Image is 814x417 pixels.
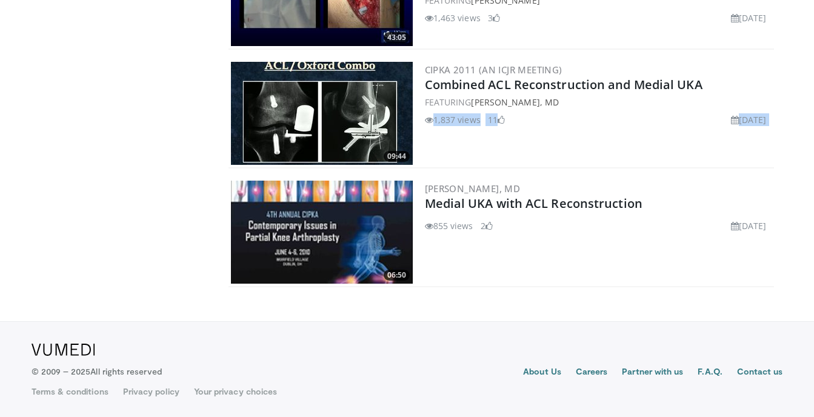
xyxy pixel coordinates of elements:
[523,365,561,380] a: About Us
[731,219,767,232] li: [DATE]
[471,96,559,108] a: [PERSON_NAME], MD
[32,344,95,356] img: VuMedi Logo
[384,32,410,43] span: 43:05
[32,385,108,398] a: Terms & conditions
[731,12,767,24] li: [DATE]
[231,62,413,165] a: 09:44
[123,385,179,398] a: Privacy policy
[231,181,413,284] a: 06:50
[384,151,410,162] span: 09:44
[425,182,521,195] a: [PERSON_NAME], MD
[576,365,608,380] a: Careers
[425,113,481,126] li: 1,837 views
[488,12,500,24] li: 3
[425,195,642,212] a: Medial UKA with ACL Reconstruction
[425,12,481,24] li: 1,463 views
[231,181,413,284] img: 164896_0000_1.png.300x170_q85_crop-smart_upscale.jpg
[384,270,410,281] span: 06:50
[488,113,505,126] li: 11
[698,365,722,380] a: F.A.Q.
[737,365,783,380] a: Contact us
[425,64,562,76] a: CIPKA 2011 (an ICJR Meeting)
[425,219,473,232] li: 855 views
[425,96,772,108] div: FEATURING
[32,365,162,378] p: © 2009 – 2025
[231,62,413,165] img: 295228_0001_1.png.300x170_q85_crop-smart_upscale.jpg
[622,365,683,380] a: Partner with us
[194,385,277,398] a: Your privacy choices
[90,366,161,376] span: All rights reserved
[731,113,767,126] li: [DATE]
[425,76,702,93] a: Combined ACL Reconstruction and Medial UKA
[481,219,493,232] li: 2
